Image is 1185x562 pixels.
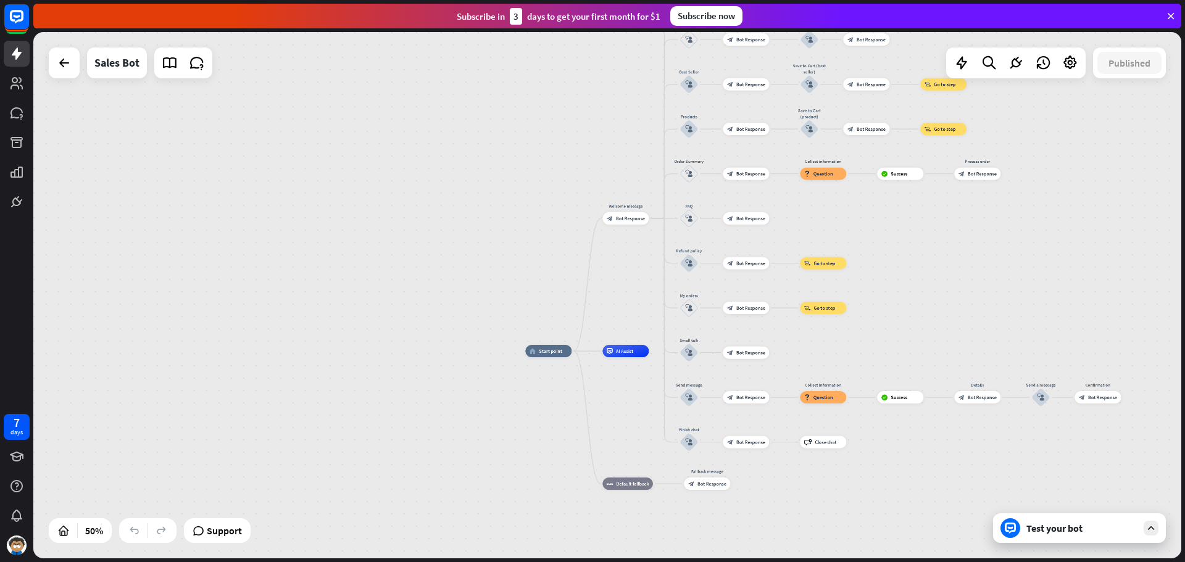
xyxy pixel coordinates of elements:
[1026,522,1137,534] div: Test your bot
[736,126,765,132] span: Bot Response
[804,439,812,445] i: block_close_chat
[727,439,733,445] i: block_bot_response
[958,394,965,400] i: block_bot_response
[934,126,955,132] span: Go to step
[968,171,997,177] span: Bot Response
[685,439,692,446] i: block_user_input
[968,394,997,400] span: Bot Response
[607,481,613,487] i: block_fallback
[727,215,733,221] i: block_bot_response
[670,6,742,26] div: Subscribe now
[736,305,765,311] span: Bot Response
[14,417,20,428] div: 7
[736,36,765,43] span: Bot Response
[805,125,813,133] i: block_user_input
[607,215,613,221] i: block_bot_response
[857,36,886,43] span: Bot Response
[791,107,828,120] div: Save to Cart (product)
[4,414,30,440] a: 7 days
[680,468,735,474] div: Fallback message
[847,126,854,132] i: block_bot_response
[1079,394,1085,400] i: block_bot_response
[847,36,854,43] i: block_bot_response
[685,394,692,401] i: block_user_input
[616,215,645,221] span: Bot Response
[891,171,907,177] span: Success
[804,171,810,177] i: block_question
[727,81,733,88] i: block_bot_response
[934,81,955,88] span: Go to step
[616,481,649,487] span: Default fallback
[727,260,733,267] i: block_bot_response
[881,171,888,177] i: block_success
[670,427,707,433] div: Finish chat
[510,8,522,25] div: 3
[736,215,765,221] span: Bot Response
[1088,394,1117,400] span: Bot Response
[813,260,835,267] span: Go to step
[736,439,765,445] span: Bot Response
[736,260,765,267] span: Bot Response
[805,36,813,43] i: block_user_input
[958,171,965,177] i: block_bot_response
[881,394,888,400] i: block_success
[10,428,23,437] div: days
[1022,382,1059,388] div: Send a message
[685,170,692,178] i: block_user_input
[925,126,931,132] i: block_goto
[796,159,851,165] div: Collect information
[670,69,707,75] div: Best Seller
[670,337,707,344] div: Small talk
[670,159,707,165] div: Order Summary
[457,8,660,25] div: Subscribe in days to get your first month for $1
[727,350,733,356] i: block_bot_response
[10,5,47,42] button: Open LiveChat chat widget
[727,126,733,132] i: block_bot_response
[736,350,765,356] span: Bot Response
[685,349,692,357] i: block_user_input
[805,81,813,88] i: block_user_input
[950,159,1005,165] div: Process order
[891,394,907,400] span: Success
[736,81,765,88] span: Bot Response
[813,171,833,177] span: Question
[685,36,692,43] i: block_user_input
[736,171,765,177] span: Bot Response
[813,305,835,311] span: Go to step
[847,81,854,88] i: block_bot_response
[685,125,692,133] i: block_user_input
[685,260,692,267] i: block_user_input
[670,203,707,209] div: FAQ
[736,394,765,400] span: Bot Response
[1070,382,1126,388] div: Confirmation
[697,481,726,487] span: Bot Response
[539,348,562,354] span: Start point
[598,203,654,209] div: Welcome message
[815,439,836,445] span: Close chat
[791,63,828,75] div: Save to Cart (best seller)
[688,481,694,487] i: block_bot_response
[804,260,811,267] i: block_goto
[813,394,833,400] span: Question
[530,348,536,354] i: home_2
[670,114,707,120] div: Products
[685,215,692,222] i: block_user_input
[670,382,707,388] div: Send message
[925,81,931,88] i: block_goto
[616,348,634,354] span: AI Assist
[670,292,707,299] div: My orders
[207,521,242,540] span: Support
[81,521,107,540] div: 50%
[1037,394,1044,401] i: block_user_input
[804,305,811,311] i: block_goto
[727,36,733,43] i: block_bot_response
[685,304,692,312] i: block_user_input
[804,394,810,400] i: block_question
[685,81,692,88] i: block_user_input
[950,382,1005,388] div: Details
[857,126,886,132] span: Bot Response
[727,305,733,311] i: block_bot_response
[94,48,139,78] div: Sales Bot
[1097,52,1162,74] button: Published
[796,382,851,388] div: Collect information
